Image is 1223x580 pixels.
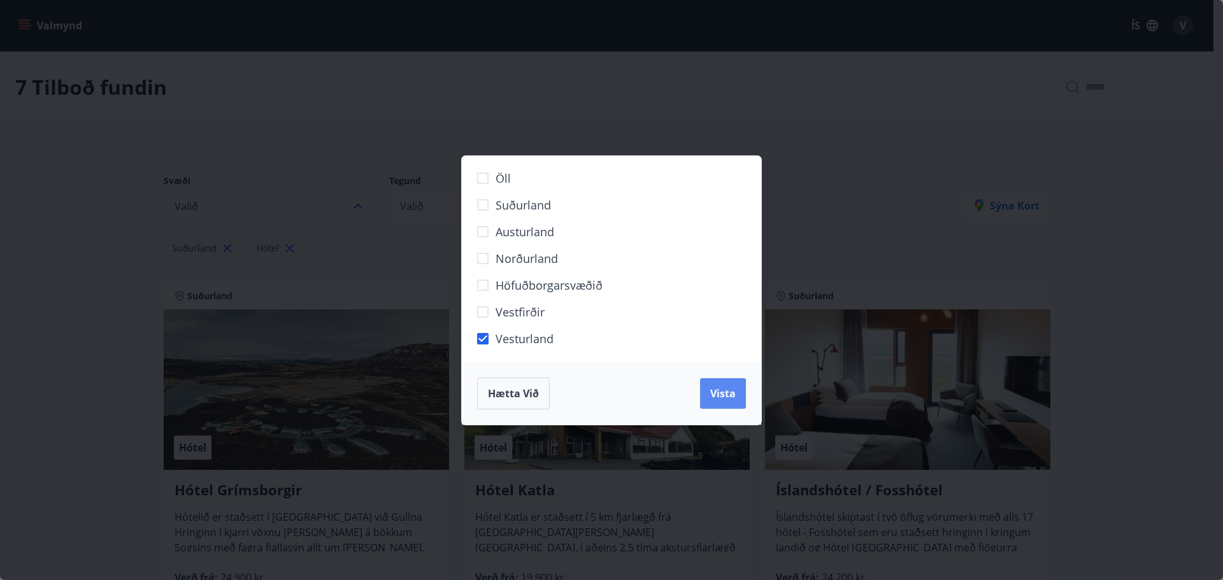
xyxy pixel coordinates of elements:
[496,170,511,187] span: Öll
[496,330,554,347] span: Vesturland
[700,378,746,409] button: Vista
[477,378,550,409] button: Hætta við
[496,277,603,294] span: Höfuðborgarsvæðið
[488,386,539,400] span: Hætta við
[496,223,554,240] span: Austurland
[496,250,558,267] span: Norðurland
[496,197,551,213] span: Suðurland
[496,304,545,320] span: Vestfirðir
[710,386,736,400] span: Vista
